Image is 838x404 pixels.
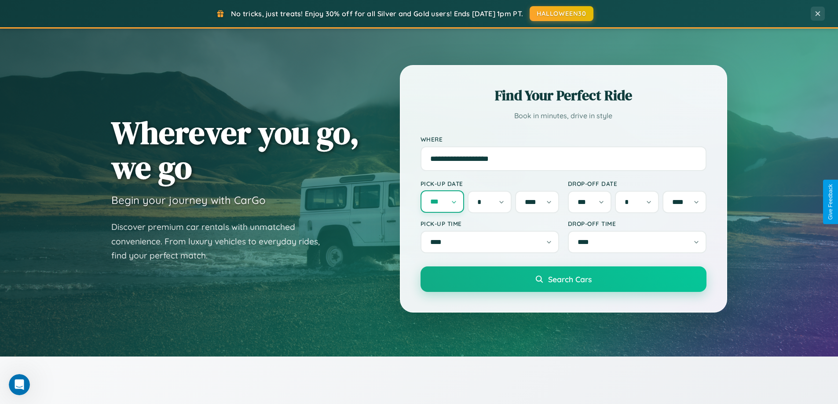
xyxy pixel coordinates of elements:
label: Pick-up Date [421,180,559,187]
h2: Find Your Perfect Ride [421,86,706,105]
label: Where [421,135,706,143]
button: HALLOWEEN30 [530,6,593,21]
label: Drop-off Time [568,220,706,227]
label: Drop-off Date [568,180,706,187]
h3: Begin your journey with CarGo [111,193,266,207]
button: Search Cars [421,266,706,292]
iframe: Intercom live chat [9,374,30,395]
span: No tricks, just treats! Enjoy 30% off for all Silver and Gold users! Ends [DATE] 1pm PT. [231,9,523,18]
p: Book in minutes, drive in style [421,109,706,122]
h1: Wherever you go, we go [111,115,359,185]
span: Search Cars [548,274,592,284]
p: Discover premium car rentals with unmatched convenience. From luxury vehicles to everyday rides, ... [111,220,331,263]
label: Pick-up Time [421,220,559,227]
div: Give Feedback [827,184,834,220]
